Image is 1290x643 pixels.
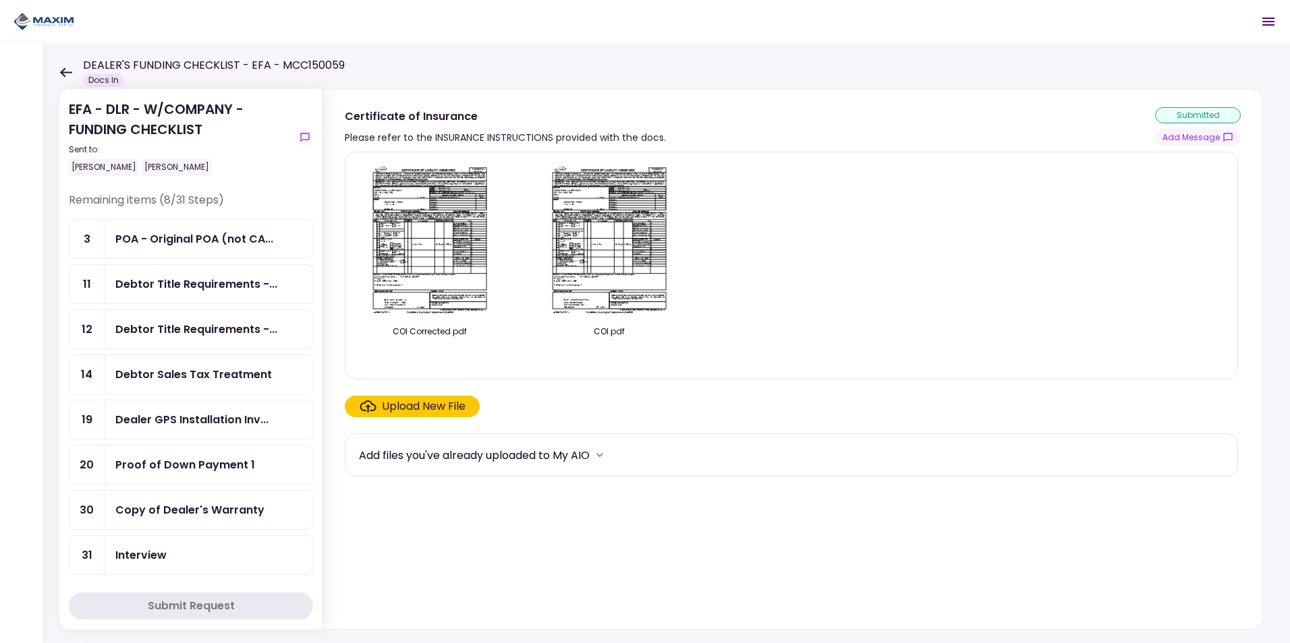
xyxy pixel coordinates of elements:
div: Upload New File [382,398,466,415]
div: Submit Request [148,598,235,614]
div: Debtor Sales Tax Treatment [115,366,272,383]
h1: DEALER'S FUNDING CHECKLIST - EFA - MCC150059 [83,57,345,73]
div: 19 [69,400,105,439]
div: 30 [69,491,105,529]
div: Debtor Title Requirements - Other Requirements [115,276,277,293]
div: Please refer to the INSURANCE INSTRUCTIONS provided with the docs. [345,129,666,146]
button: show-messages [1155,129,1241,146]
a: 31Interview [69,535,313,575]
div: 14 [69,355,105,394]
div: Remaining items (8/31 Steps) [69,192,313,219]
div: [PERSON_NAME] [69,158,139,176]
div: 20 [69,446,105,484]
img: Partner icon [13,11,74,32]
div: Certificate of InsurancePlease refer to the INSURANCE INSTRUCTIONS provided with the docs.submitt... [322,89,1263,630]
div: [PERSON_NAME] [142,158,212,176]
a: 11Debtor Title Requirements - Other Requirements [69,264,313,304]
a: 30Copy of Dealer's Warranty [69,490,313,530]
div: COI.pdf [538,326,680,338]
div: 12 [69,310,105,348]
div: Proof of Down Payment 1 [115,456,255,473]
div: Sent to: [69,144,291,156]
button: Open menu [1252,5,1285,38]
div: Docs In [83,73,124,87]
div: Debtor Title Requirements - Proof of IRP or Exemption [115,321,277,338]
div: Certificate of Insurance [345,108,666,125]
button: show-messages [297,129,313,146]
div: POA - Original POA (not CA or GA) [115,231,273,247]
div: COI Corrected.pdf [359,326,501,338]
div: Copy of Dealer's Warranty [115,501,264,518]
div: 3 [69,220,105,258]
button: more [590,445,610,465]
div: submitted [1155,107,1241,123]
a: 3POA - Original POA (not CA or GA) [69,219,313,259]
div: 31 [69,536,105,574]
div: Dealer GPS Installation Invoice [115,411,269,428]
a: 19Dealer GPS Installation Invoice [69,400,313,439]
button: Submit Request [69,592,313,619]
div: Interview [115,547,167,563]
div: EFA - DLR - W/COMPANY - FUNDING CHECKLIST [69,99,291,176]
span: Click here to upload the required document [345,396,480,417]
div: Add files you've already uploaded to My AIO [359,447,590,464]
div: 11 [69,265,105,303]
a: 20Proof of Down Payment 1 [69,445,313,485]
a: 12Debtor Title Requirements - Proof of IRP or Exemption [69,309,313,349]
a: 14Debtor Sales Tax Treatment [69,355,313,394]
